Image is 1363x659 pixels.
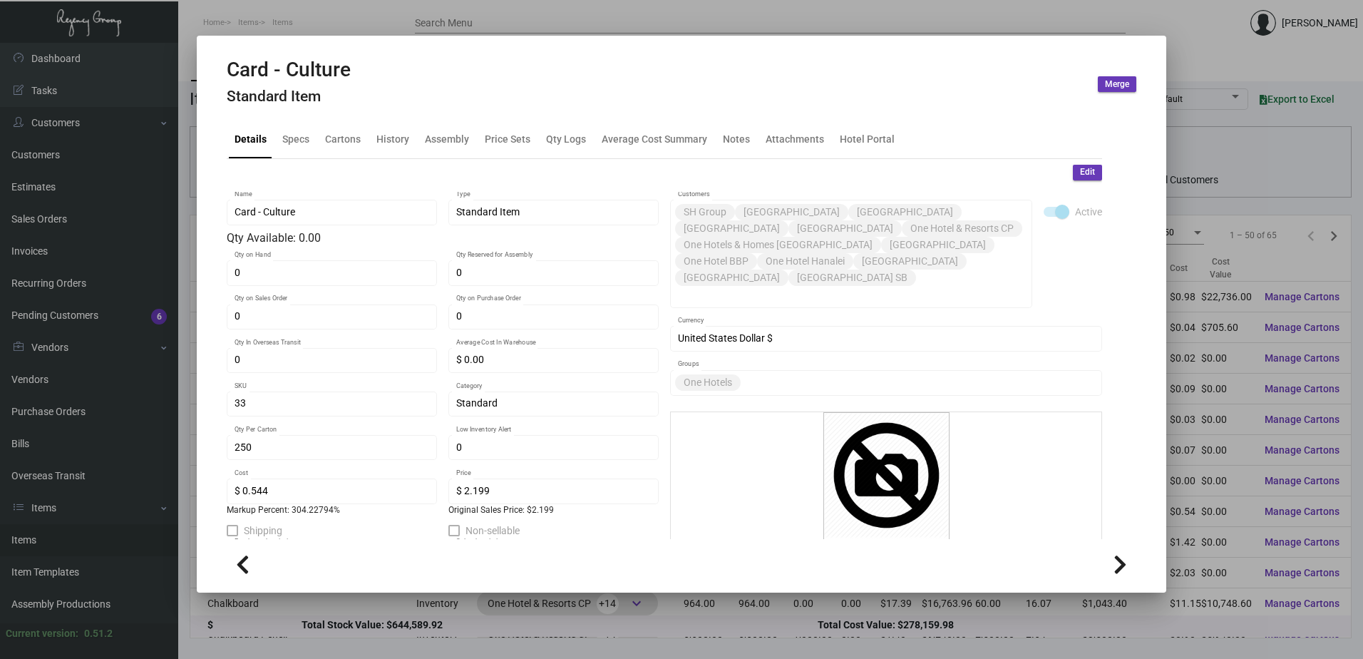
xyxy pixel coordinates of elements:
[757,253,853,270] mat-chip: One Hotel Hanalei
[485,131,530,146] div: Price Sets
[1075,203,1102,220] span: Active
[1080,166,1095,178] span: Edit
[227,88,351,106] h4: Standard Item
[848,204,962,220] mat-chip: [GEOGRAPHIC_DATA]
[902,220,1022,237] mat-chip: One Hotel & Resorts CP
[675,374,741,391] mat-chip: One Hotels
[1105,78,1129,91] span: Merge
[788,220,902,237] mat-chip: [GEOGRAPHIC_DATA]
[744,377,1095,389] input: Add new..
[678,289,1025,300] input: Add new..
[675,204,735,220] mat-chip: SH Group
[788,270,916,286] mat-chip: [GEOGRAPHIC_DATA] SB
[840,131,895,146] div: Hotel Portal
[881,237,994,253] mat-chip: [GEOGRAPHIC_DATA]
[227,58,351,82] h2: Card - Culture
[325,131,361,146] div: Cartons
[766,131,824,146] div: Attachments
[546,131,586,146] div: Qty Logs
[227,230,659,247] div: Qty Available: 0.00
[1073,165,1102,180] button: Edit
[84,626,113,641] div: 0.51.2
[675,237,881,253] mat-chip: One Hotels & Homes [GEOGRAPHIC_DATA]
[235,131,267,146] div: Details
[853,253,967,270] mat-chip: [GEOGRAPHIC_DATA]
[675,270,788,286] mat-chip: [GEOGRAPHIC_DATA]
[735,204,848,220] mat-chip: [GEOGRAPHIC_DATA]
[675,253,757,270] mat-chip: One Hotel BBP
[376,131,409,146] div: History
[6,626,78,641] div: Current version:
[1098,76,1136,92] button: Merge
[282,131,309,146] div: Specs
[244,522,282,539] span: Shipping
[425,131,469,146] div: Assembly
[602,131,707,146] div: Average Cost Summary
[723,131,750,146] div: Notes
[466,522,520,539] span: Non-sellable
[675,220,788,237] mat-chip: [GEOGRAPHIC_DATA]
